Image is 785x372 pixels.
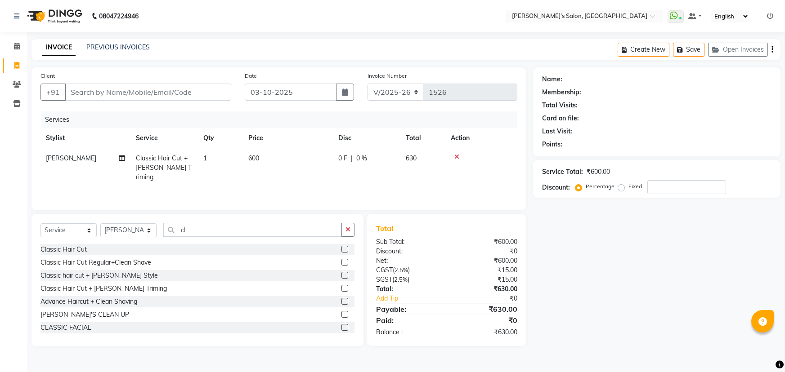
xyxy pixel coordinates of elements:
th: Total [400,128,445,148]
div: Services [41,111,524,128]
span: 1 [203,154,207,162]
div: Name: [542,75,562,84]
div: Card on file: [542,114,579,123]
span: Total [376,224,397,233]
span: 630 [406,154,417,162]
div: Discount: [369,247,447,256]
button: Create New [618,43,669,57]
div: ₹630.00 [447,328,524,337]
div: Last Visit: [542,127,572,136]
div: Classic Hair Cut + [PERSON_NAME] Triming [40,284,167,293]
span: | [351,154,353,163]
span: 600 [248,154,259,162]
label: Client [40,72,55,80]
div: Membership: [542,88,581,97]
span: 2.5% [394,276,408,283]
button: Open Invoices [708,43,768,57]
div: Points: [542,140,562,149]
input: Search or Scan [163,223,342,237]
iframe: chat widget [747,336,776,363]
span: Classic Hair Cut + [PERSON_NAME] Triming [136,154,192,181]
div: ₹0 [447,315,524,326]
div: Payable: [369,304,447,314]
th: Qty [198,128,243,148]
div: CLASSIC FACIAL [40,323,91,332]
div: ₹0 [447,247,524,256]
div: ₹600.00 [447,237,524,247]
span: 0 % [356,154,367,163]
div: Total: [369,284,447,294]
th: Action [445,128,517,148]
div: ₹15.00 [447,275,524,284]
button: +91 [40,84,66,101]
div: Sub Total: [369,237,447,247]
div: Paid: [369,315,447,326]
div: ₹630.00 [447,284,524,294]
th: Stylist [40,128,130,148]
span: SGST [376,275,392,283]
div: ₹600.00 [587,167,610,177]
span: 2.5% [395,266,408,274]
div: ( ) [369,275,447,284]
th: Service [130,128,198,148]
div: ₹0 [460,294,524,303]
th: Disc [333,128,400,148]
a: INVOICE [42,40,76,56]
div: Advance Haircut + Clean Shaving [40,297,137,306]
label: Invoice Number [368,72,407,80]
label: Date [245,72,257,80]
div: Classic Hair Cut [40,245,87,254]
div: ₹15.00 [447,266,524,275]
input: Search by Name/Mobile/Email/Code [65,84,231,101]
label: Fixed [628,182,642,190]
label: Percentage [586,182,615,190]
div: [PERSON_NAME]'S CLEAN UP [40,310,129,319]
div: ₹600.00 [447,256,524,266]
span: [PERSON_NAME] [46,154,96,162]
div: Classic hair cut + [PERSON_NAME] Style [40,271,158,280]
div: ₹630.00 [447,304,524,314]
div: Discount: [542,183,570,192]
div: Net: [369,256,447,266]
span: 0 F [338,154,347,163]
a: PREVIOUS INVOICES [86,43,150,51]
img: logo [23,4,85,29]
div: Total Visits: [542,101,578,110]
div: Balance : [369,328,447,337]
button: Save [673,43,704,57]
div: Service Total: [542,167,583,177]
b: 08047224946 [99,4,139,29]
div: ( ) [369,266,447,275]
span: CGST [376,266,393,274]
th: Price [243,128,333,148]
a: Add Tip [369,294,459,303]
div: Classic Hair Cut Regular+Clean Shave [40,258,151,267]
